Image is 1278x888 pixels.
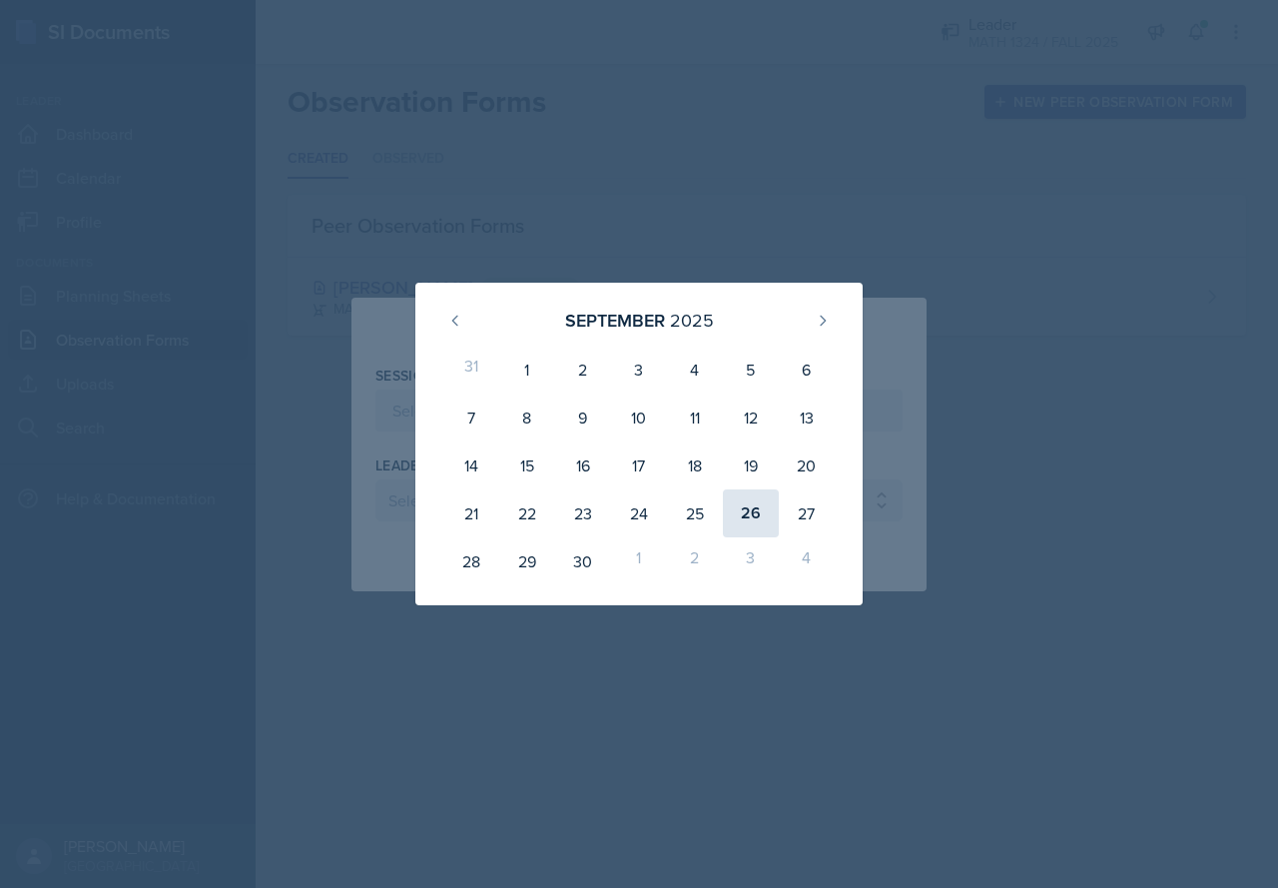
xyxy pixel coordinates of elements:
[667,537,723,585] div: 2
[667,442,723,489] div: 18
[779,346,835,394] div: 6
[555,489,611,537] div: 23
[443,537,499,585] div: 28
[443,489,499,537] div: 21
[499,489,555,537] div: 22
[723,394,779,442] div: 12
[443,442,499,489] div: 14
[723,346,779,394] div: 5
[555,394,611,442] div: 9
[499,442,555,489] div: 15
[499,537,555,585] div: 29
[667,346,723,394] div: 4
[723,489,779,537] div: 26
[670,307,714,334] div: 2025
[667,489,723,537] div: 25
[555,346,611,394] div: 2
[499,394,555,442] div: 8
[555,537,611,585] div: 30
[443,394,499,442] div: 7
[611,346,667,394] div: 3
[779,394,835,442] div: 13
[443,346,499,394] div: 31
[723,537,779,585] div: 3
[565,307,665,334] div: September
[779,442,835,489] div: 20
[611,537,667,585] div: 1
[499,346,555,394] div: 1
[779,537,835,585] div: 4
[611,394,667,442] div: 10
[555,442,611,489] div: 16
[667,394,723,442] div: 11
[611,442,667,489] div: 17
[779,489,835,537] div: 27
[723,442,779,489] div: 19
[611,489,667,537] div: 24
